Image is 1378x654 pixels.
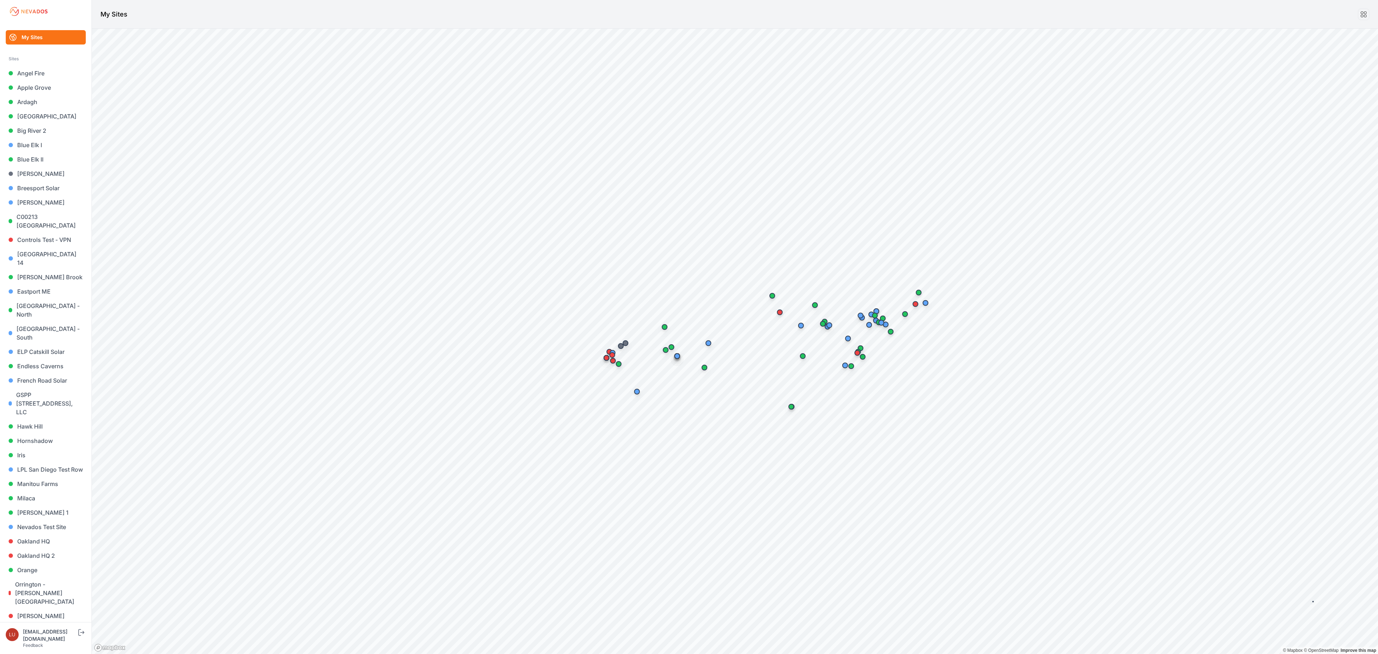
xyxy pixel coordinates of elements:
[605,348,619,362] div: Map marker
[911,285,926,300] div: Map marker
[898,307,912,321] div: Map marker
[6,577,86,609] a: Orrington - [PERSON_NAME][GEOGRAPHIC_DATA]
[605,346,620,360] div: Map marker
[6,477,86,491] a: Manitou Farms
[6,181,86,195] a: Breesport Solar
[918,296,933,310] div: Map marker
[6,434,86,448] a: Hornshadow
[864,307,878,322] div: Map marker
[796,349,810,363] div: Map marker
[92,29,1378,654] canvas: Map
[6,373,86,388] a: French Road Solar
[6,123,86,138] a: Big River 2
[6,419,86,434] a: Hawk Hill
[862,318,876,332] div: Map marker
[822,318,836,332] div: Map marker
[599,351,614,365] div: Map marker
[1283,648,1303,653] a: Mapbox
[630,384,644,399] div: Map marker
[670,349,684,363] div: Map marker
[6,284,86,299] a: Eastport ME
[773,305,787,319] div: Map marker
[794,318,808,333] div: Map marker
[853,308,868,323] div: Map marker
[765,289,779,303] div: Map marker
[6,247,86,270] a: [GEOGRAPHIC_DATA] 14
[850,346,864,360] div: Map marker
[6,233,86,247] a: Controls Test - VPN
[6,505,86,520] a: [PERSON_NAME] 1
[851,345,865,359] div: Map marker
[618,336,633,350] div: Map marker
[6,80,86,95] a: Apple Grove
[1304,648,1339,653] a: OpenStreetMap
[6,210,86,233] a: C00213 [GEOGRAPHIC_DATA]
[841,331,855,346] div: Map marker
[876,311,890,326] div: Map marker
[6,167,86,181] a: [PERSON_NAME]
[6,109,86,123] a: [GEOGRAPHIC_DATA]
[908,297,923,311] div: Map marker
[664,340,679,354] div: Map marker
[816,317,830,331] div: Map marker
[6,359,86,373] a: Endless Caverns
[6,520,86,534] a: Nevados Test Site
[874,316,889,330] div: Map marker
[6,95,86,109] a: Ardagh
[6,491,86,505] a: Milaca
[602,345,617,359] div: Map marker
[1341,648,1376,653] a: Map feedback
[869,304,883,318] div: Map marker
[9,6,49,17] img: Nevados
[614,339,628,353] div: Map marker
[6,462,86,477] a: LPL San Diego Test Row
[658,343,673,357] div: Map marker
[94,644,126,652] a: Mapbox logo
[6,299,86,322] a: [GEOGRAPHIC_DATA] - North
[808,298,822,312] div: Map marker
[6,534,86,548] a: Oakland HQ
[6,322,86,345] a: [GEOGRAPHIC_DATA] - South
[23,628,77,643] div: [EMAIL_ADDRESS][DOMAIN_NAME]
[817,314,832,329] div: Map marker
[6,66,86,80] a: Angel Fire
[657,320,672,334] div: Map marker
[853,341,868,355] div: Map marker
[844,359,858,373] div: Map marker
[701,336,716,350] div: Map marker
[9,55,83,63] div: Sites
[100,9,127,19] h1: My Sites
[784,400,798,414] div: Map marker
[6,388,86,419] a: GSPP [STREET_ADDRESS], LLC
[6,345,86,359] a: ELP Catskill Solar
[868,308,882,323] div: Map marker
[6,138,86,152] a: Blue Elk I
[883,324,898,339] div: Map marker
[6,563,86,577] a: Orange
[6,270,86,284] a: [PERSON_NAME] Brook
[6,609,86,623] a: [PERSON_NAME]
[697,360,712,375] div: Map marker
[23,643,43,648] a: Feedback
[6,548,86,563] a: Oakland HQ 2
[838,358,852,373] div: Map marker
[6,448,86,462] a: Iris
[6,30,86,45] a: My Sites
[6,152,86,167] a: Blue Elk II
[6,195,86,210] a: [PERSON_NAME]
[6,628,19,641] img: luke.beaumont@nevados.solar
